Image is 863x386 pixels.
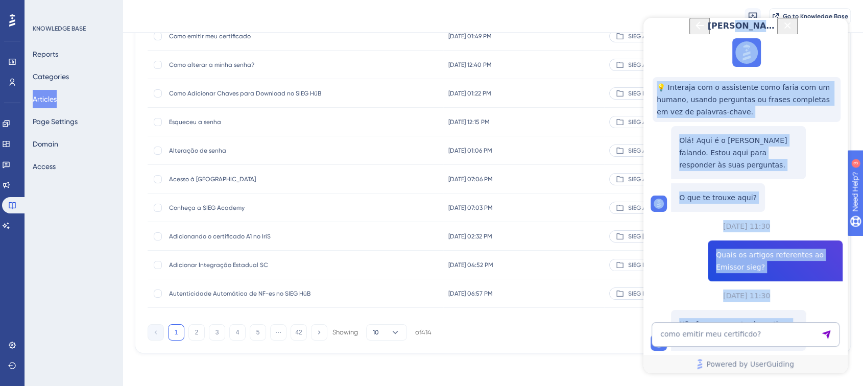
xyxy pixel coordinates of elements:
[229,324,246,341] button: 4
[628,289,654,298] span: SIEG HüB
[643,18,848,373] iframe: UserGuiding AI Assistant
[628,118,672,126] span: SIEG ACADEMY
[168,324,184,341] button: 1
[188,324,205,341] button: 2
[169,204,332,212] span: Conheça a SIEG Academy
[169,261,332,269] span: Adicionar Integração Estadual SC
[169,61,332,69] span: Como alterar a minha senha?
[169,89,332,98] span: Como Adicionar Chaves para Download no SIEG HüB
[373,328,379,336] span: 10
[332,328,358,337] div: Showing
[448,289,493,298] span: [DATE] 06:57 PM
[628,32,672,40] span: SIEG ACADEMY
[250,324,266,341] button: 5
[270,324,286,341] button: ⋯
[169,289,332,298] span: Autenticidade Automática de NF-es no SIEG HüB
[448,261,493,269] span: [DATE] 04:52 PM
[628,232,689,240] span: SIEG [PERSON_NAME]
[71,5,74,13] div: 3
[448,118,490,126] span: [DATE] 12:15 PM
[628,175,672,183] span: SIEG ACADEMY
[24,3,64,15] span: Need Help?
[448,204,493,212] span: [DATE] 07:03 PM
[628,147,672,155] span: SIEG ACADEMY
[628,261,654,269] span: SIEG HüB
[448,32,492,40] span: [DATE] 01:49 PM
[169,118,332,126] span: Esqueceu a senha
[291,324,307,341] button: 42
[169,232,332,240] span: Adicionando o certificado A1 no IriS
[628,204,672,212] span: SIEG ACADEMY
[448,89,491,98] span: [DATE] 01:22 PM
[448,147,492,155] span: [DATE] 01:06 PM
[448,232,492,240] span: [DATE] 02:32 PM
[169,32,332,40] span: Como emitir meu certificado
[366,324,407,341] button: 10
[628,89,654,98] span: SIEG HüB
[783,12,848,20] span: Go to Knowledge Base
[169,175,332,183] span: Acesso à [GEOGRAPHIC_DATA]
[628,61,672,69] span: SIEG ACADEMY
[448,61,492,69] span: [DATE] 12:40 PM
[415,328,431,337] div: of 414
[209,324,225,341] button: 3
[169,147,332,155] span: Alteração de senha
[448,175,493,183] span: [DATE] 07:06 PM
[769,8,851,25] button: Go to Knowledge Base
